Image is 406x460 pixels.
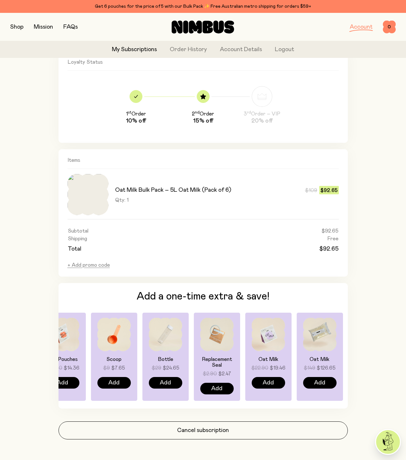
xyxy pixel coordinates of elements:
[10,3,396,10] div: Get 6 pouches for the price of 5 with our Bulk Pack ✨ Free Australian metro shipping for orders $59+
[304,364,315,372] span: $149
[252,356,285,362] h4: Oat Milk
[303,356,336,362] h4: Oat Milk
[64,364,79,372] span: $14.36
[317,364,336,372] span: $126.65
[46,356,79,362] h4: Mini Pouches
[303,377,336,389] button: Add
[207,235,339,243] td: Free
[195,110,200,114] sup: nd
[128,110,131,114] sup: st
[270,364,285,372] span: $19.46
[247,110,251,114] sup: rd
[251,117,273,125] span: 20% off
[192,111,214,117] h3: 2 Order
[68,243,207,253] td: Total
[126,111,146,117] h3: 1 Order
[112,45,157,54] a: My Subscriptions
[149,377,182,389] button: Add
[126,117,146,125] span: 10% off
[200,356,234,368] h4: Replacement Seal
[115,186,231,194] h3: Oat Milk Bulk Pack – 5L Oat Milk (Pack of 6)
[68,262,110,268] button: + Add promo code
[252,377,285,389] button: Add
[211,384,222,393] span: Add
[111,364,125,372] span: $7.65
[57,378,68,387] span: Add
[383,21,396,33] button: 0
[68,59,339,71] h2: Loyalty Status
[152,364,161,372] span: $29
[220,45,262,54] a: Account Details
[68,174,109,215] img: Nimbus_OatMilk_Pouch_1_ed1d4d92-235b-4774-9d9d-257475966f96_large.jpg
[68,235,207,243] td: Shipping
[68,291,339,302] h3: Add a one-time extra & save!
[200,383,234,394] button: Add
[108,378,120,387] span: Add
[103,364,110,372] span: $9
[305,187,317,194] span: $109
[68,157,339,169] h2: Items
[350,24,373,30] a: Account
[59,421,348,439] button: Cancel subscription
[244,111,280,117] h3: 3 Order – VIP
[97,377,131,389] button: Add
[46,377,79,389] button: Add
[218,370,231,378] span: $2.47
[170,45,207,54] a: Order History
[34,24,53,30] a: Mission
[97,356,131,362] h4: Scoop
[314,378,325,387] span: Add
[251,364,268,372] span: $22.90
[63,24,78,30] a: FAQs
[163,364,179,372] span: $24.65
[319,186,339,194] span: $92.65
[160,378,171,387] span: Add
[193,117,213,125] span: 15% off
[275,45,294,54] button: Logout
[149,356,182,362] h4: Bottle
[115,197,129,203] span: Qty: 1
[207,227,339,235] td: $92.65
[207,243,339,253] td: $92.65
[376,430,400,454] img: agent
[203,370,217,378] span: $2.90
[68,227,207,235] td: Subtotal
[263,378,274,387] span: Add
